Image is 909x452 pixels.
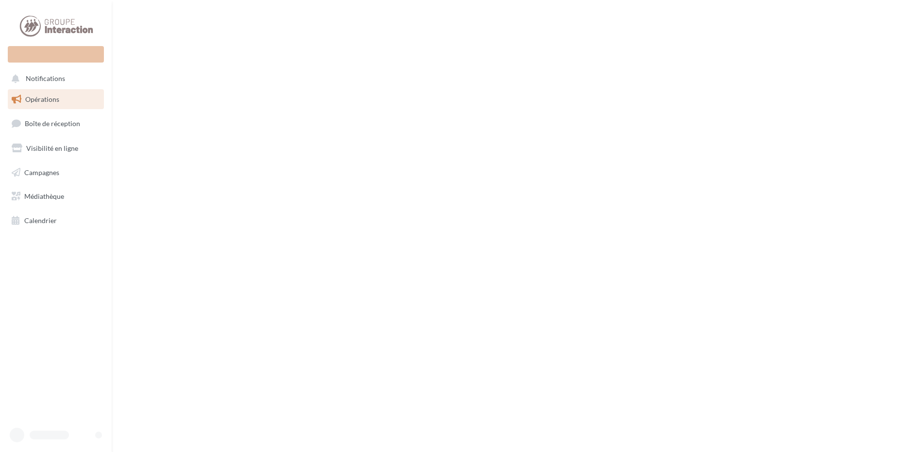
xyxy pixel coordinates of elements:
[26,144,78,152] span: Visibilité en ligne
[6,113,106,134] a: Boîte de réception
[25,119,80,128] span: Boîte de réception
[6,138,106,159] a: Visibilité en ligne
[24,192,64,200] span: Médiathèque
[24,168,59,176] span: Campagnes
[8,46,104,63] div: Nouvelle campagne
[26,75,65,83] span: Notifications
[6,162,106,183] a: Campagnes
[6,89,106,110] a: Opérations
[6,186,106,207] a: Médiathèque
[25,95,59,103] span: Opérations
[6,210,106,231] a: Calendrier
[24,216,57,225] span: Calendrier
